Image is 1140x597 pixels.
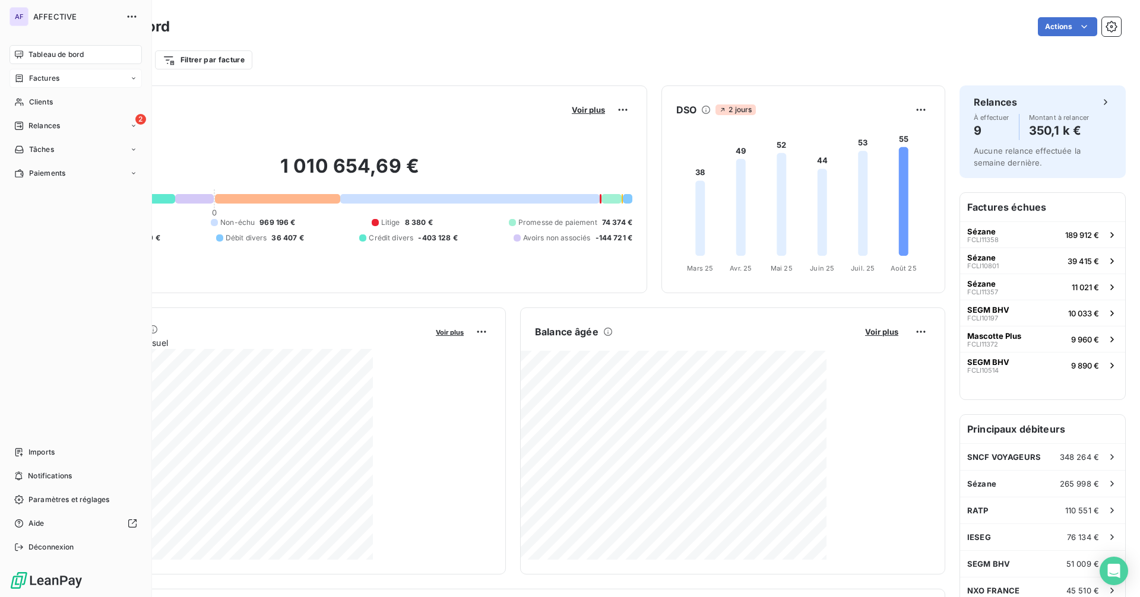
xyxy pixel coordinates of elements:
span: 36 407 € [271,233,303,243]
span: Paramètres et réglages [28,494,109,505]
h6: Relances [974,95,1017,109]
div: Open Intercom Messenger [1100,557,1128,585]
span: -144 721 € [596,233,633,243]
div: AF [9,7,28,26]
span: Voir plus [572,105,605,115]
span: Imports [28,447,55,458]
a: Aide [9,514,142,533]
h6: DSO [676,103,696,117]
span: FCLI11372 [967,341,998,348]
a: Clients [9,93,142,112]
span: NXO FRANCE [967,586,1020,595]
span: Aide [28,518,45,529]
a: Paiements [9,164,142,183]
span: SEGM BHV [967,357,1009,367]
button: SézaneFCLI1080139 415 € [960,247,1125,274]
span: 39 415 € [1068,256,1099,266]
span: -403 128 € [418,233,458,243]
h4: 9 [974,121,1009,140]
button: Voir plus [432,326,467,337]
a: Paramètres et réglages [9,490,142,509]
span: Sézane [967,253,996,262]
tspan: Août 25 [891,264,917,272]
span: 11 021 € [1072,282,1099,292]
button: SézaneFCLI11358189 912 € [960,221,1125,247]
span: Aucune relance effectuée la semaine dernière. [974,146,1081,167]
span: AFFECTIVE [33,12,119,21]
tspan: Mars 25 [687,264,713,272]
span: 9 890 € [1071,361,1099,370]
span: 0 [212,208,217,217]
span: FCLI10801 [967,262,999,269]
span: FCLI10197 [967,315,998,322]
span: 8 380 € [405,217,433,228]
button: Voir plus [862,326,902,337]
span: Voir plus [865,327,898,336]
span: Montant à relancer [1029,114,1090,121]
span: 51 009 € [1066,559,1099,569]
span: Débit divers [226,233,267,243]
span: Sézane [967,279,996,288]
button: SEGM BHVFCLI105149 890 € [960,352,1125,378]
span: Déconnexion [28,542,74,552]
tspan: Avr. 25 [730,264,752,272]
span: FCLI11357 [967,288,998,296]
span: 265 998 € [1060,479,1099,488]
span: 348 264 € [1060,452,1099,462]
span: Sézane [967,479,996,488]
span: Sézane [967,227,996,236]
span: 110 551 € [1065,506,1099,515]
span: 9 960 € [1071,335,1099,344]
h4: 350,1 k € [1029,121,1090,140]
span: 189 912 € [1065,230,1099,240]
span: Tableau de bord [28,49,84,60]
span: 2 jours [715,104,755,115]
span: Tâches [29,144,54,155]
span: Paiements [29,168,65,179]
a: 2Relances [9,116,142,135]
button: Mascotte PlusFCLI113729 960 € [960,326,1125,352]
span: 2 [135,114,146,125]
h2: 1 010 654,69 € [67,154,632,190]
h6: Principaux débiteurs [960,415,1125,443]
span: Clients [29,97,53,107]
img: Logo LeanPay [9,571,83,590]
button: Voir plus [568,104,609,115]
span: FCLI10514 [967,367,999,374]
tspan: Juin 25 [810,264,834,272]
tspan: Mai 25 [771,264,793,272]
button: SézaneFCLI1135711 021 € [960,274,1125,300]
a: Tableau de bord [9,45,142,64]
button: Actions [1038,17,1097,36]
span: 969 196 € [259,217,295,228]
span: Avoirs non associés [523,233,591,243]
span: Non-échu [220,217,255,228]
span: SNCF VOYAGEURS [967,452,1041,462]
span: Notifications [28,471,72,481]
span: Litige [381,217,400,228]
span: 10 033 € [1068,309,1099,318]
span: SEGM BHV [967,305,1009,315]
button: SEGM BHVFCLI1019710 033 € [960,300,1125,326]
span: FCLI11358 [967,236,999,243]
span: 76 134 € [1067,532,1099,542]
h6: Balance âgée [535,325,598,339]
h6: Factures échues [960,193,1125,221]
span: 45 510 € [1066,586,1099,595]
a: Tâches [9,140,142,159]
a: Imports [9,443,142,462]
span: À effectuer [974,114,1009,121]
button: Filtrer par facture [155,50,252,69]
span: Relances [28,120,60,131]
span: Voir plus [436,328,464,336]
span: Mascotte Plus [967,331,1021,341]
span: Factures [29,73,59,84]
span: 74 374 € [602,217,632,228]
span: RATP [967,506,989,515]
span: Promesse de paiement [518,217,597,228]
tspan: Juil. 25 [851,264,875,272]
span: Chiffre d'affaires mensuel [67,336,427,349]
a: Factures [9,69,142,88]
span: SEGM BHV [967,559,1010,569]
span: Crédit divers [369,233,413,243]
